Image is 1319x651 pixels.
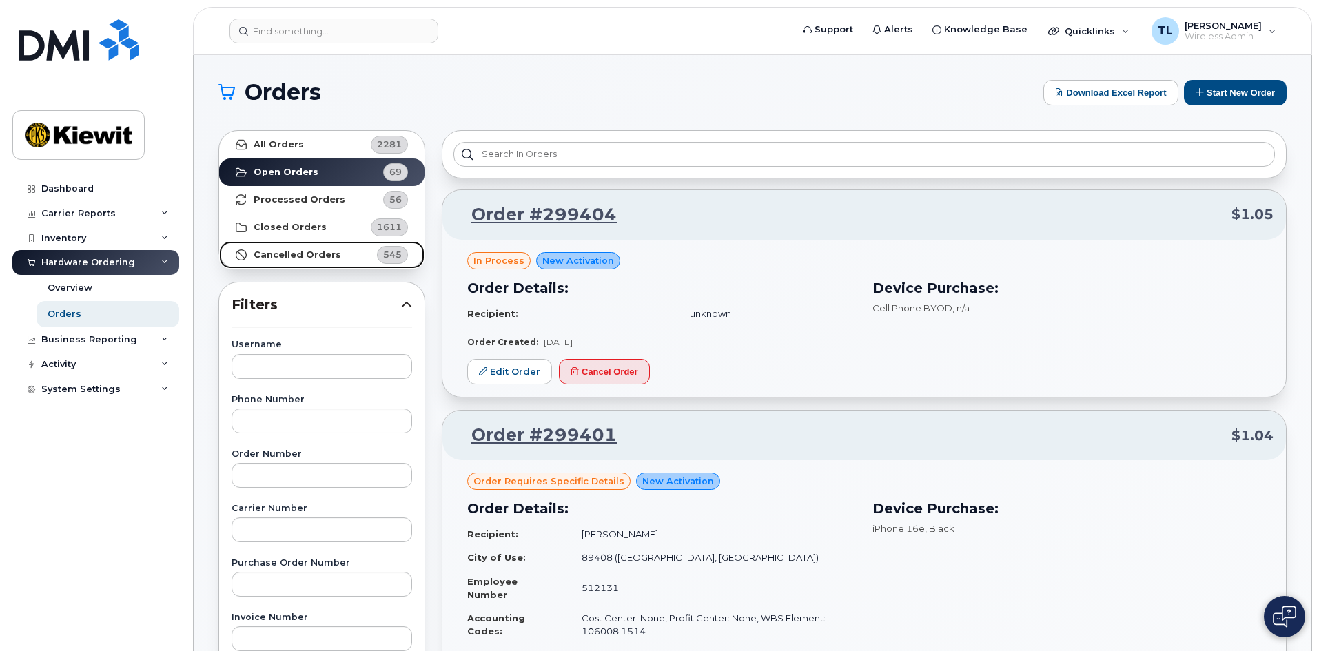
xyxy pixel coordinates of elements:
[219,131,425,158] a: All Orders2281
[389,165,402,178] span: 69
[569,546,856,570] td: 89408 ([GEOGRAPHIC_DATA], [GEOGRAPHIC_DATA])
[544,337,573,347] span: [DATE]
[232,613,412,622] label: Invoice Number
[455,203,617,227] a: Order #299404
[219,241,425,269] a: Cancelled Orders545
[559,359,650,384] button: Cancel Order
[872,302,952,313] span: Cell Phone BYOD
[383,248,402,261] span: 545
[872,278,1261,298] h3: Device Purchase:
[952,302,970,313] span: , n/a
[219,214,425,241] a: Closed Orders1611
[377,220,402,234] span: 1611
[254,194,345,205] strong: Processed Orders
[467,552,526,563] strong: City of Use:
[389,193,402,206] span: 56
[467,612,525,637] strong: Accounting Codes:
[467,528,518,539] strong: Recipient:
[219,186,425,214] a: Processed Orders56
[232,504,412,513] label: Carrier Number
[1273,606,1296,628] img: Open chat
[1231,205,1274,225] span: $1.05
[473,254,524,267] span: in process
[467,359,552,384] a: Edit Order
[254,167,318,178] strong: Open Orders
[219,158,425,186] a: Open Orders69
[254,139,304,150] strong: All Orders
[925,523,954,534] span: , Black
[455,423,617,448] a: Order #299401
[232,295,401,315] span: Filters
[872,498,1261,519] h3: Device Purchase:
[467,498,856,519] h3: Order Details:
[232,450,412,459] label: Order Number
[467,337,538,347] strong: Order Created:
[232,559,412,568] label: Purchase Order Number
[232,340,412,349] label: Username
[542,254,614,267] span: New Activation
[467,576,518,600] strong: Employee Number
[467,308,518,319] strong: Recipient:
[569,570,856,606] td: 512131
[677,302,856,326] td: unknown
[467,278,856,298] h3: Order Details:
[1043,80,1178,105] button: Download Excel Report
[569,522,856,546] td: [PERSON_NAME]
[254,249,341,260] strong: Cancelled Orders
[473,475,624,488] span: Order requires Specific details
[245,82,321,103] span: Orders
[1184,80,1287,105] button: Start New Order
[569,606,856,643] td: Cost Center: None, Profit Center: None, WBS Element: 106008.1514
[642,475,714,488] span: New Activation
[453,142,1275,167] input: Search in orders
[1231,426,1274,446] span: $1.04
[872,523,925,534] span: iPhone 16e
[254,222,327,233] strong: Closed Orders
[232,395,412,404] label: Phone Number
[377,138,402,151] span: 2281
